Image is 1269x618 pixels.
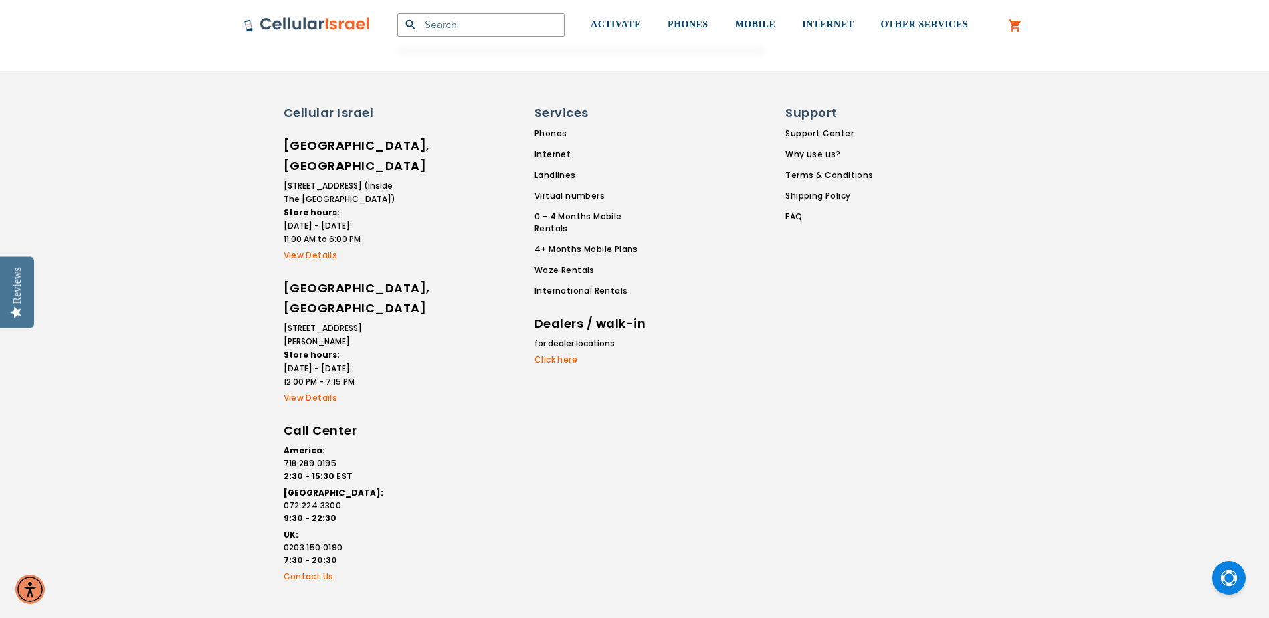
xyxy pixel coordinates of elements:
div: Accessibility Menu [15,575,45,604]
a: Shipping Policy [785,190,873,202]
li: for dealer locations [534,337,648,350]
span: INTERNET [802,19,854,29]
a: FAQ [785,211,873,223]
strong: Store hours: [284,207,340,218]
a: Internet [534,148,656,161]
a: 0 - 4 Months Mobile Rentals [534,211,656,235]
img: Cellular Israel Logo [243,17,371,33]
a: International Rentals [534,285,656,297]
span: PHONES [668,19,708,29]
a: 718.289.0195 [284,457,397,470]
a: Contact Us [284,571,397,583]
h6: Services [534,104,648,122]
a: Virtual numbers [534,190,656,202]
a: Support Center [785,128,873,140]
li: [STREET_ADDRESS][PERSON_NAME] [DATE] - [DATE]: 12:00 PM - 7:15 PM [284,322,397,389]
h6: Dealers / walk-in [534,314,648,334]
a: 0203.150.0190 [284,542,397,554]
div: Reviews [11,267,23,304]
strong: 2:30 - 15:30 EST [284,470,353,482]
a: Landlines [534,169,656,181]
strong: America: [284,445,325,456]
a: Click here [534,354,648,366]
strong: 7:30 - 20:30 [284,554,337,566]
strong: Store hours: [284,349,340,360]
span: ACTIVATE [591,19,641,29]
a: View Details [284,392,397,404]
a: Why use us? [785,148,873,161]
a: Waze Rentals [534,264,656,276]
a: Terms & Conditions [785,169,873,181]
h6: Cellular Israel [284,104,397,122]
span: OTHER SERVICES [880,19,968,29]
strong: UK: [284,529,298,540]
span: MOBILE [735,19,776,29]
strong: 9:30 - 22:30 [284,512,336,524]
li: [STREET_ADDRESS] (inside The [GEOGRAPHIC_DATA]) [DATE] - [DATE]: 11:00 AM to 6:00 PM [284,179,397,246]
h6: Call Center [284,421,397,441]
h6: [GEOGRAPHIC_DATA], [GEOGRAPHIC_DATA] [284,136,397,176]
h6: [GEOGRAPHIC_DATA], [GEOGRAPHIC_DATA] [284,278,397,318]
h6: Support [785,104,865,122]
a: 072.224.3300 [284,500,397,512]
a: View Details [284,249,397,262]
a: 4+ Months Mobile Plans [534,243,656,255]
strong: [GEOGRAPHIC_DATA]: [284,487,383,498]
a: Phones [534,128,656,140]
input: Search [397,13,565,37]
